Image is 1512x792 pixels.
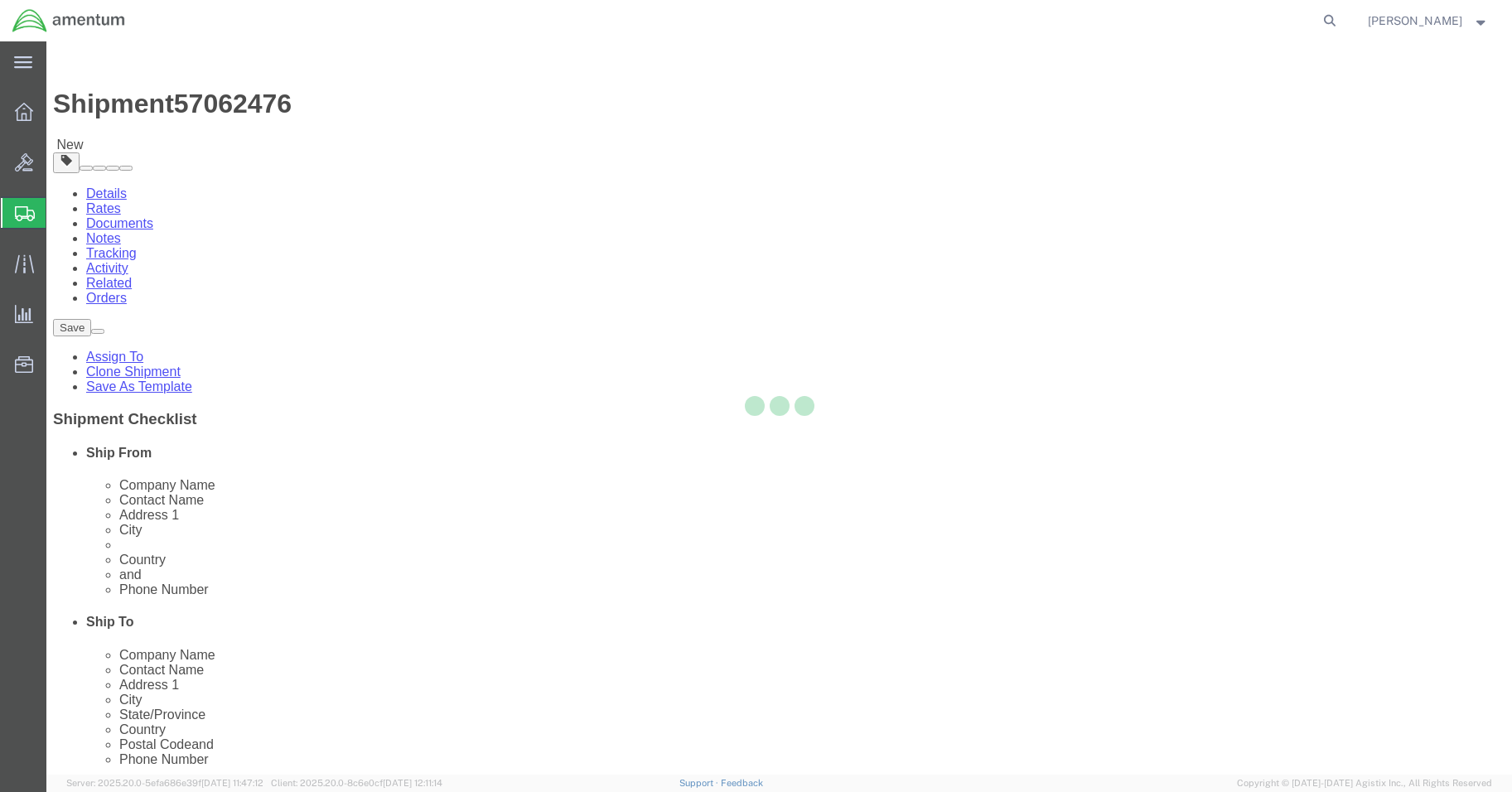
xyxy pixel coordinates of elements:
span: Copyright © [DATE]-[DATE] Agistix Inc., All Rights Reserved [1237,776,1492,790]
span: Server: 2025.20.0-5efa686e39f [66,778,263,788]
span: [DATE] 12:11:14 [383,778,442,788]
span: Client: 2025.20.0-8c6e0cf [271,778,442,788]
span: [DATE] 11:47:12 [201,778,263,788]
img: logo [12,8,126,33]
a: Feedback [721,778,763,788]
a: Support [679,778,721,788]
button: [PERSON_NAME] [1367,11,1490,31]
span: Eddie Gonzalez [1368,12,1462,30]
